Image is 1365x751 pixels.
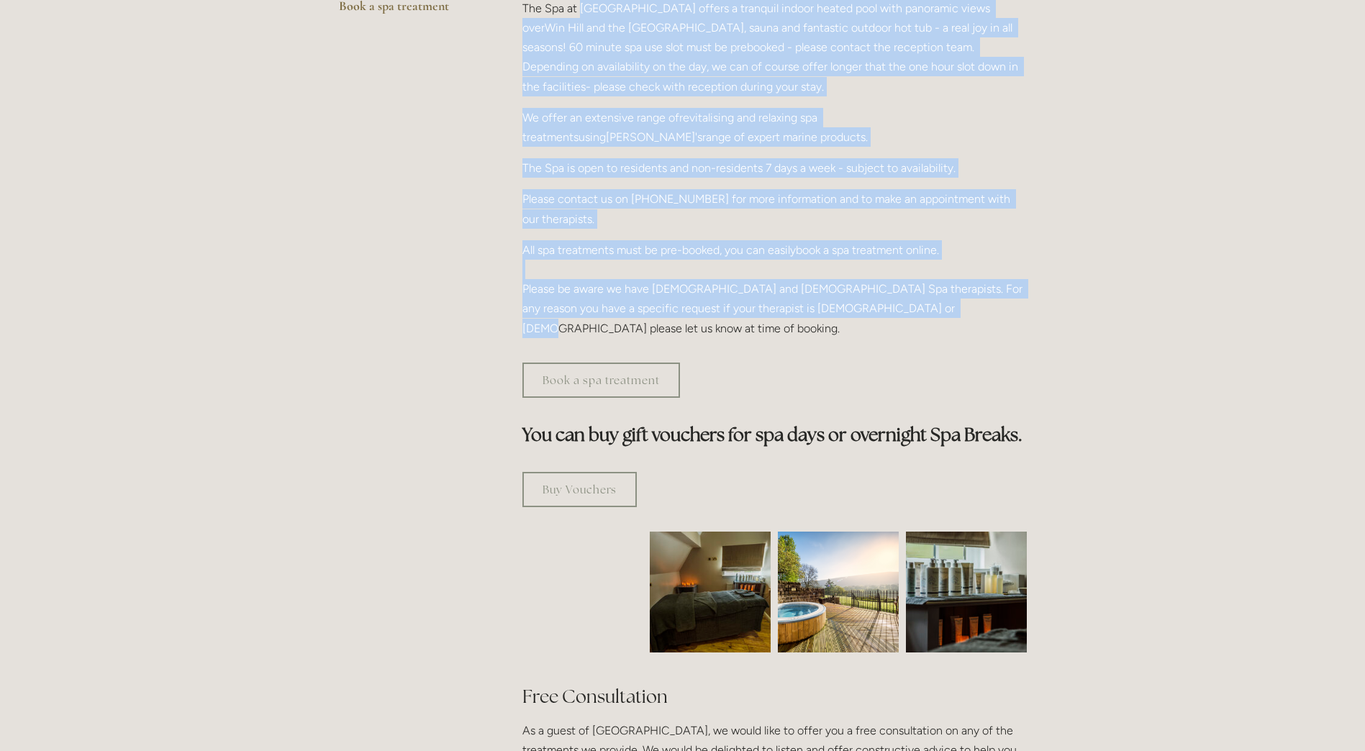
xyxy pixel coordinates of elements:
p: All spa treatments must be pre-booked, you can easily . Please be aware we have [DEMOGRAPHIC_DATA... [522,240,1027,338]
p: We offer an extensive range of using range of expert marine products. [522,108,1027,147]
a: Win Hill and the [GEOGRAPHIC_DATA] [545,21,744,35]
strong: You can buy gift vouchers for spa days or overnight Spa Breaks. [522,423,1022,446]
h2: Free Consultation [522,684,1027,709]
img: Body creams in the spa room, Losehill House Hotel and Spa [876,532,1057,652]
a: Book a spa treatment [522,363,680,398]
p: The Spa is open to residents and non-residents 7 days a week - subject to availability. [522,158,1027,178]
p: Please contact us on [PHONE_NUMBER] for more information and to make an appointment with our ther... [522,189,1027,228]
a: [PERSON_NAME]'s [606,130,702,144]
a: Buy Vouchers [522,472,637,507]
img: Outdoor jacuzzi with a view of the Peak District, Losehill House Hotel and Spa [778,532,899,652]
img: Spa room, Losehill House Hotel and Spa [620,532,801,652]
a: book a spa treatment online [796,243,937,257]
